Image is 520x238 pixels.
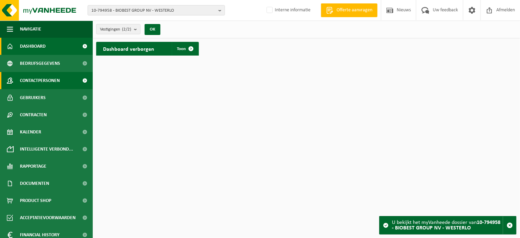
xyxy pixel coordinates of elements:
[20,209,76,226] span: Acceptatievoorwaarden
[265,5,310,15] label: Interne informatie
[20,89,46,106] span: Gebruikers
[392,220,500,231] strong: 10-794958 - BIOBEST GROUP NV - WESTERLO
[177,47,186,51] span: Toon
[122,27,131,32] count: (2/2)
[20,21,41,38] span: Navigatie
[20,72,60,89] span: Contactpersonen
[100,24,131,35] span: Vestigingen
[96,24,140,34] button: Vestigingen(2/2)
[20,106,47,123] span: Contracten
[335,7,374,14] span: Offerte aanvragen
[88,5,225,15] button: 10-794958 - BIOBEST GROUP NV - WESTERLO
[392,216,503,234] div: U bekijkt het myVanheede dossier van
[20,141,73,158] span: Intelligente verbond...
[321,3,377,17] a: Offerte aanvragen
[20,158,46,175] span: Rapportage
[96,42,161,55] h2: Dashboard verborgen
[20,123,41,141] span: Kalender
[172,42,198,56] a: Toon
[20,55,60,72] span: Bedrijfsgegevens
[20,38,46,55] span: Dashboard
[20,192,51,209] span: Product Shop
[91,5,216,16] span: 10-794958 - BIOBEST GROUP NV - WESTERLO
[20,175,49,192] span: Documenten
[145,24,160,35] button: OK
